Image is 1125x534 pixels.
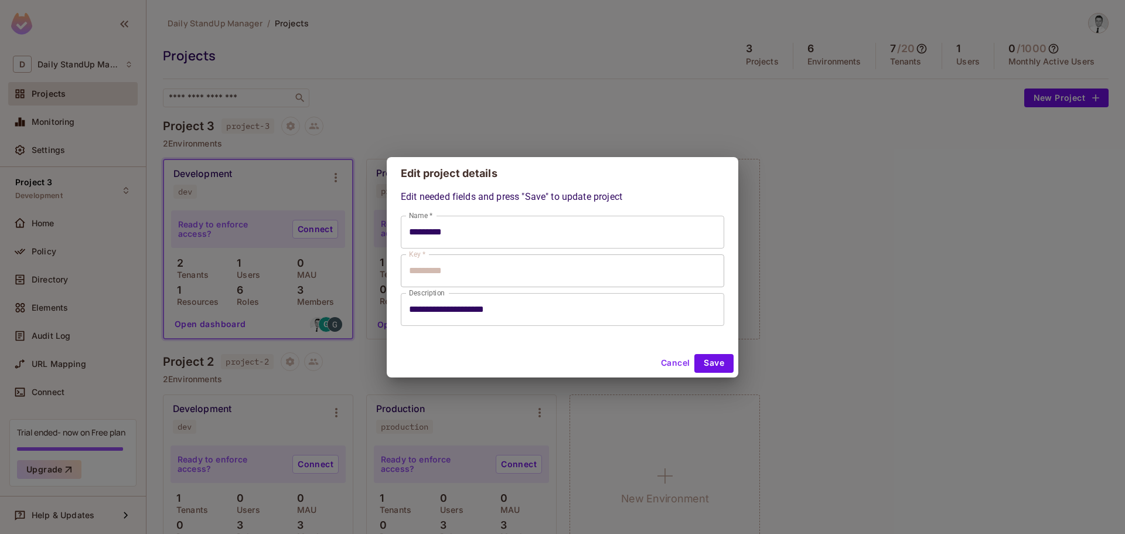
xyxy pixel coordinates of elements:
label: Description [409,288,445,298]
label: Key * [409,249,425,259]
h2: Edit project details [387,157,738,190]
label: Name * [409,210,432,220]
button: Cancel [656,354,694,373]
div: Edit needed fields and press "Save" to update project [401,190,724,326]
button: Save [694,354,734,373]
